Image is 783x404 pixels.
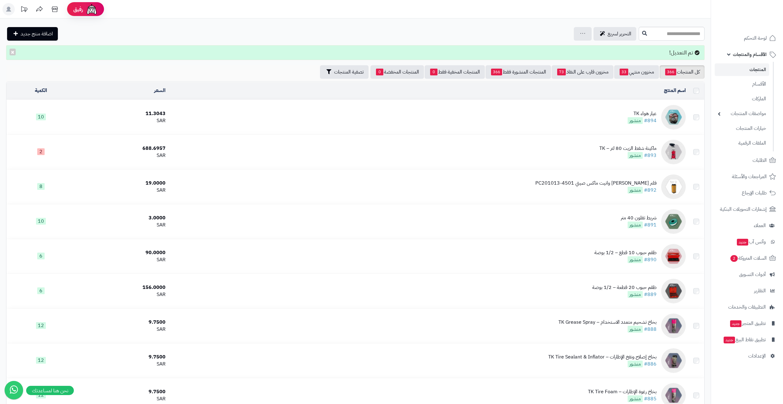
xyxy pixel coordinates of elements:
[736,238,766,246] span: وآتس آب
[592,284,657,291] div: طقم حبوب 20 قطعة – 1/2 بوصة
[753,156,767,165] span: الطلبات
[715,283,779,298] a: التقارير
[715,169,779,184] a: المراجعات والأسئلة
[36,218,46,225] span: 10
[660,65,705,79] a: كل المنتجات366
[10,49,16,55] button: ×
[715,107,769,120] a: مواصفات المنتجات
[37,183,45,190] span: 8
[737,239,748,246] span: جديد
[78,222,166,229] div: SAR
[628,187,643,194] span: منشور
[661,348,686,373] img: بخاخ إصلاح ونفخ الإطارات – TK Tire Sealant & Inflator
[715,122,769,135] a: خيارات المنتجات
[644,256,657,263] a: #890
[78,180,166,187] div: 19.0000
[644,360,657,368] a: #886
[661,279,686,303] img: طقم حبوب 20 قطعة – 1/2 بوصة
[723,335,766,344] span: تطبيق نقاط البيع
[21,30,53,38] span: اضافة منتج جديد
[485,65,551,79] a: المنتجات المنشورة فقط366
[425,65,485,79] a: المنتجات المخفية فقط0
[73,6,83,13] span: رفيق
[715,63,769,76] a: المنتجات
[36,357,46,364] span: 12
[628,361,643,367] span: منشور
[78,326,166,333] div: SAR
[739,270,766,279] span: أدوات التسويق
[628,222,643,228] span: منشور
[78,145,166,152] div: 688.6957
[732,172,767,181] span: المراجعات والأسئلة
[628,110,657,117] div: عيار هواء TK
[644,395,657,402] a: #885
[715,300,779,314] a: التطبيقات والخدمات
[730,320,741,327] span: جديد
[78,256,166,263] div: SAR
[715,218,779,233] a: العملاء
[6,45,705,60] div: تم التعديل!
[491,69,502,75] span: 366
[594,249,657,256] div: طقم حبوب 10 قطع – 1/2 بوصة
[334,68,364,76] span: تصفية المنتجات
[628,291,643,298] span: منشور
[728,303,766,311] span: التطبيقات والخدمات
[535,180,657,187] div: فلتر [PERSON_NAME] وانيت ماكس صيني PC201013‑4501
[665,69,676,75] span: 366
[628,395,643,402] span: منشور
[715,31,779,46] a: لوحة التحكم
[16,3,32,17] a: تحديثات المنصة
[78,354,166,361] div: 9.7500
[628,326,643,333] span: منشور
[37,148,45,155] span: 2
[35,87,47,94] a: الكمية
[154,87,166,94] a: السعر
[430,69,437,75] span: 0
[78,249,166,256] div: 90.0000
[720,205,767,214] span: إشعارات التحويلات البنكية
[78,291,166,298] div: SAR
[78,319,166,326] div: 9.7500
[614,65,659,79] a: مخزون منتهي33
[715,153,779,168] a: الطلبات
[644,326,657,333] a: #888
[715,78,769,91] a: الأقسام
[754,286,766,295] span: التقارير
[548,354,657,361] div: بخاخ إصلاح ونفخ الإطارات – TK Tire Sealant & Inflator
[78,388,166,395] div: 9.7500
[715,267,779,282] a: أدوات التسويق
[78,395,166,402] div: SAR
[557,69,566,75] span: 73
[78,284,166,291] div: 156.0000
[36,114,46,120] span: 10
[715,251,779,266] a: السلات المتروكة2
[661,140,686,164] img: ماكينة شفط الزيت 80 لتر – TK
[370,65,424,79] a: المنتجات المخفضة0
[608,30,631,38] span: التحرير لسريع
[78,361,166,368] div: SAR
[37,287,45,294] span: 6
[715,234,779,249] a: وآتس آبجديد
[558,319,657,326] div: بخاخ تشحيم متعدد الاستخدام – TK Grease Spray
[644,117,657,124] a: #894
[621,214,657,222] div: شريط تفلون 40 متر
[715,186,779,200] a: طلبات الإرجاع
[36,322,46,329] span: 12
[730,255,738,262] span: 2
[78,117,166,124] div: SAR
[715,349,779,363] a: الإعدادات
[729,319,766,328] span: تطبيق المتجر
[715,202,779,217] a: إشعارات التحويلات البنكية
[715,137,769,150] a: الملفات الرقمية
[628,117,643,124] span: منشور
[593,27,636,41] a: التحرير لسريع
[37,253,45,259] span: 6
[320,65,369,79] button: تصفية المنتجات
[742,189,767,197] span: طلبات الإرجاع
[78,152,166,159] div: SAR
[620,69,628,75] span: 33
[599,145,657,152] div: ماكينة شفط الزيت 80 لتر – TK
[78,110,166,117] div: 11.3043
[588,388,657,395] div: بخاخ رغوة الإطارات – TK Tire Foam
[7,27,58,41] a: اضافة منتج جديد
